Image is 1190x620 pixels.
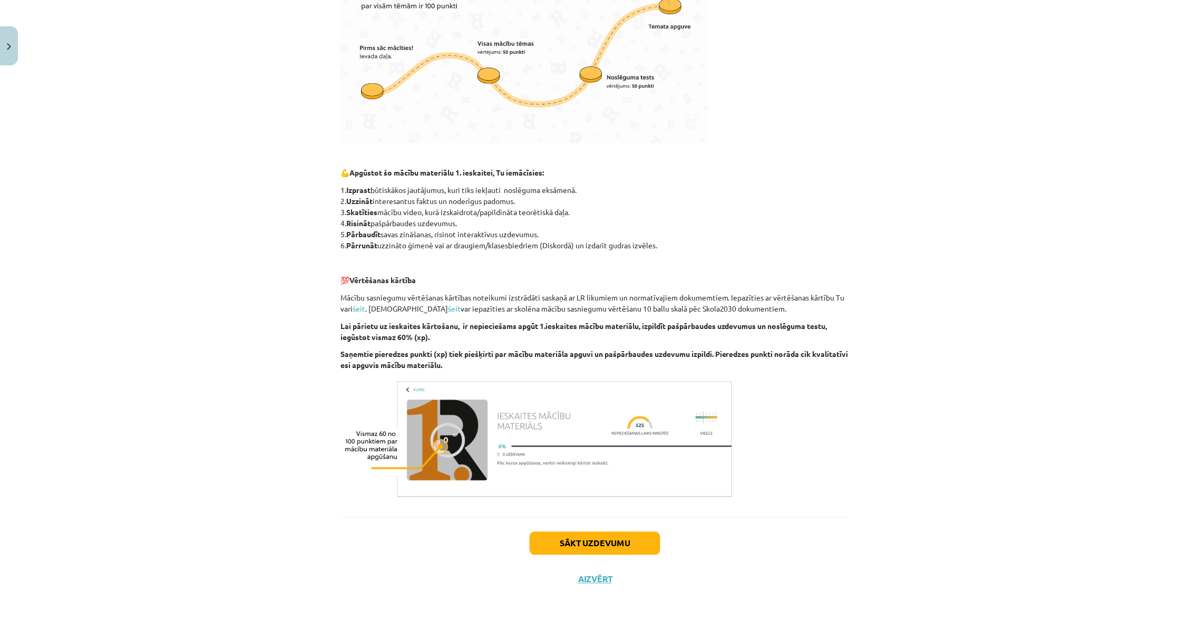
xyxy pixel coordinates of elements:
[530,532,660,555] button: Sākt uzdevumu
[346,196,373,206] strong: Uzzināt
[340,167,850,178] p: 💪
[448,304,461,313] a: šeit
[340,185,850,251] p: 1. būtiskākos jautājumus, kuri tiks iekļauti noslēguma eksāmenā. 2. interesantus faktus un noderī...
[346,218,370,228] strong: Risināt
[340,350,848,370] strong: Saņemtie pieredzes punkti (xp) tiek piešķirti par mācību materiāla apguvi un pašpārbaudes uzdevum...
[340,275,850,286] p: 💯
[7,43,11,50] img: icon-close-lesson-0947bae3869378f0d4975bcd49f059093ad1ed9edebbc8119c70593378902aed.svg
[346,207,377,217] strong: Skatīties
[340,321,827,342] strong: Lai pārietu uz ieskaites kārtošanu, ir nepieciešams apgūt 1.ieskaites mācību materiālu, izpildīt ...
[353,304,365,313] a: šeit
[346,185,370,195] strong: Izprast
[575,574,615,585] button: Aizvērt
[346,240,377,250] strong: Pārrunāt
[349,275,416,285] strong: Vērtēšanas kārtība
[346,229,381,239] strong: Pārbaudīt
[340,292,850,314] p: Mācību sasniegumu vērtēšanas kārtības noteikumi izstrādāti saskaņā ar LR likumiem un normatīvajie...
[349,168,544,177] strong: Apgūstot šo mācību materiālu 1. ieskaitei, Tu iemācīsies:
